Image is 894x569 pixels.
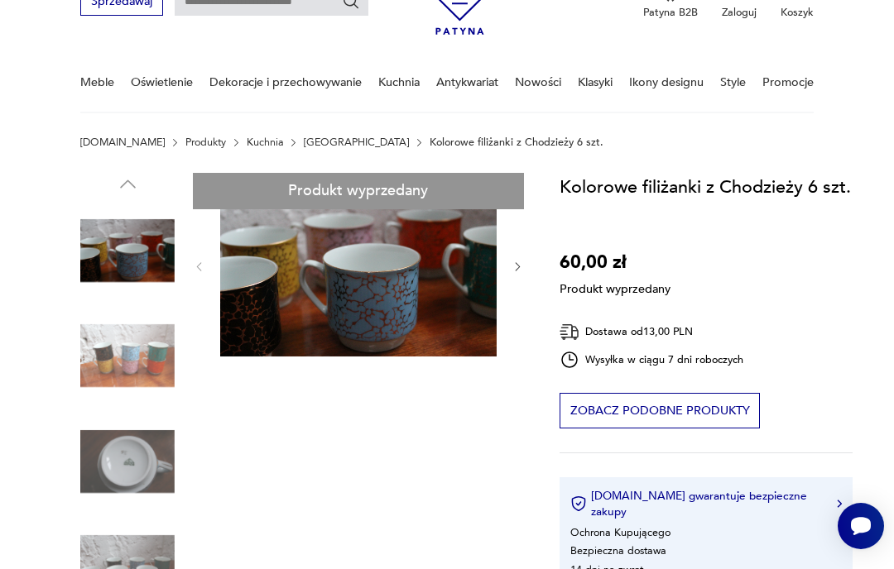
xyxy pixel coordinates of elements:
li: Bezpieczna dostawa [570,543,666,558]
a: Antykwariat [436,54,498,111]
button: [DOMAIN_NAME] gwarantuje bezpieczne zakupy [570,488,841,519]
a: [GEOGRAPHIC_DATA] [304,136,409,148]
img: Ikona certyfikatu [570,495,587,512]
img: Ikona dostawy [560,322,579,342]
img: Ikona strzałki w prawo [837,500,842,508]
h1: Kolorowe filiżanki z Chodzieży 6 szt. [560,173,851,201]
a: Kuchnia [247,136,284,148]
iframe: Smartsupp widget button [838,503,884,549]
p: Patyna B2B [643,5,698,20]
a: [DOMAIN_NAME] [80,136,165,148]
div: Wysyłka w ciągu 7 dni roboczych [560,350,743,370]
a: Meble [80,54,114,111]
p: Zaloguj [722,5,757,20]
a: Klasyki [578,54,613,111]
a: Produkty [185,136,226,148]
a: Promocje [762,54,814,111]
a: Ikony designu [629,54,704,111]
p: Koszyk [781,5,814,20]
button: Zobacz podobne produkty [560,393,760,428]
div: Dostawa od 13,00 PLN [560,322,743,342]
p: Produkt wyprzedany [560,277,670,298]
a: Nowości [515,54,561,111]
p: 60,00 zł [560,248,670,276]
a: Style [720,54,746,111]
p: Kolorowe filiżanki z Chodzieży 6 szt. [430,136,603,148]
a: Dekoracje i przechowywanie [209,54,362,111]
a: Kuchnia [378,54,420,111]
li: Ochrona Kupującego [570,525,670,540]
a: Oświetlenie [131,54,193,111]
